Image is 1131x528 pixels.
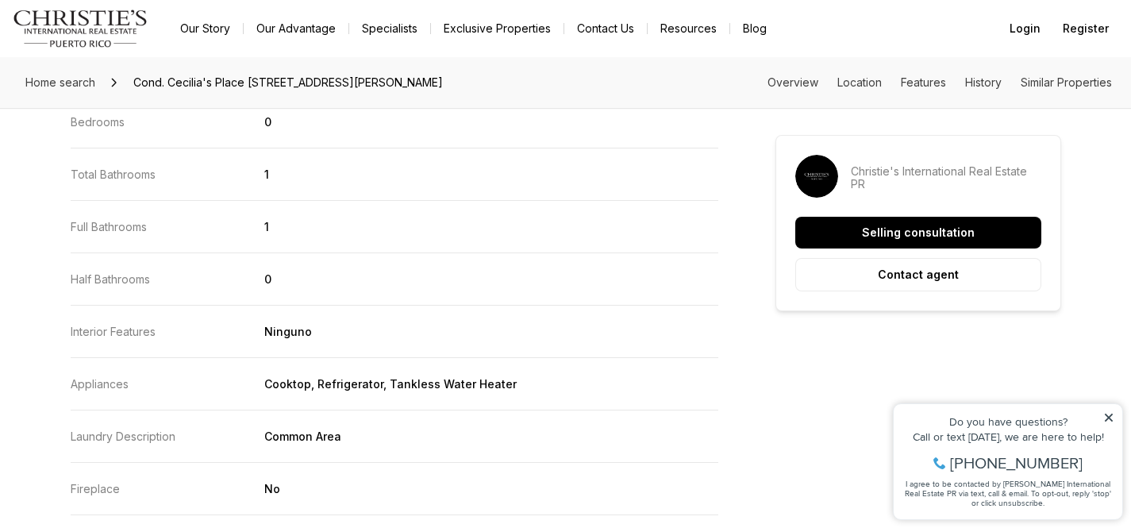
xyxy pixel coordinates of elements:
[71,325,156,338] p: Interior Features
[17,51,229,62] div: Call or text [DATE], we are here to help!
[795,217,1041,249] button: Selling consultation
[264,325,312,338] p: Ninguno
[264,220,269,233] p: 1
[901,75,946,89] a: Skip to: Features
[17,36,229,47] div: Do you have questions?
[13,10,148,48] img: logo
[71,115,125,129] p: Bedrooms
[767,75,818,89] a: Skip to: Overview
[767,76,1112,89] nav: Page section menu
[1063,22,1109,35] span: Register
[965,75,1002,89] a: Skip to: History
[264,115,271,129] p: 0
[71,272,150,286] p: Half Bathrooms
[1021,75,1112,89] a: Skip to: Similar Properties
[431,17,564,40] a: Exclusive Properties
[795,258,1041,291] button: Contact agent
[648,17,729,40] a: Resources
[71,220,147,233] p: Full Bathrooms
[127,70,449,95] span: Cond. Cecilia's Place [STREET_ADDRESS][PERSON_NAME]
[244,17,348,40] a: Our Advantage
[71,377,129,391] p: Appliances
[20,98,226,128] span: I agree to be contacted by [PERSON_NAME] International Real Estate PR via text, call & email. To ...
[71,482,120,495] p: Fireplace
[264,377,517,391] p: Cooktop, Refrigerator, Tankless Water Heater
[71,430,175,443] p: Laundry Description
[564,17,647,40] button: Contact Us
[264,272,271,286] p: 0
[264,482,280,495] p: No
[71,168,156,181] p: Total Bathrooms
[1010,22,1041,35] span: Login
[730,17,779,40] a: Blog
[65,75,198,91] span: [PHONE_NUMBER]
[1000,13,1050,44] button: Login
[851,165,1041,191] p: Christie's International Real Estate PR
[19,70,102,95] a: Home search
[837,75,882,89] a: Skip to: Location
[349,17,430,40] a: Specialists
[878,268,959,281] p: Contact agent
[264,430,341,443] p: Common Area
[862,226,975,239] p: Selling consultation
[25,75,95,89] span: Home search
[1053,13,1118,44] button: Register
[264,168,269,181] p: 1
[167,17,243,40] a: Our Story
